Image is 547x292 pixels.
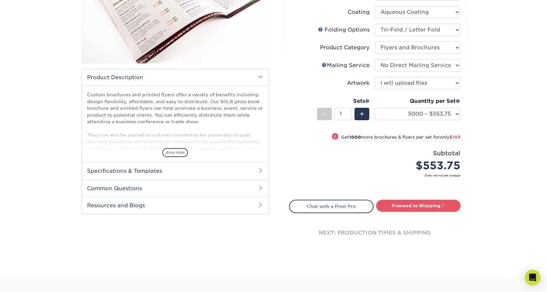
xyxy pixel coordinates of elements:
small: Get more brochures & flyers per set for [341,135,460,141]
div: Folding Options [318,26,370,34]
strong: Subtotal [433,149,460,157]
div: next: production times & shipping [289,213,461,253]
span: $103 [449,135,460,140]
div: $553.75 [380,158,460,173]
span: + [360,109,364,119]
div: Coating [348,8,370,16]
div: Quantity per Set [375,97,460,105]
span: show more [162,148,188,157]
a: Proceed to Shipping [376,200,461,212]
div: Mailing Service [322,61,370,69]
a: Chat with a Print Pro [289,200,374,213]
iframe: Google Customer Reviews [2,272,56,290]
span: only [440,135,460,140]
span: ! [334,133,336,140]
strong: 1000 [349,135,361,140]
small: *Does not include postage [294,173,460,177]
h2: Specifications & Templates [82,162,268,179]
h2: Common Questions [82,180,268,197]
div: Artwork [347,79,370,87]
h2: Resources and Blogs [82,197,268,214]
p: Custom brochures and printed flyers offer a variety of benefits including design flexibility, aff... [87,91,263,185]
span: - [323,109,326,119]
div: Open Intercom Messenger [525,270,540,285]
h2: Product Description [82,69,268,86]
div: Product Category [320,44,370,52]
div: Sets [317,97,370,105]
